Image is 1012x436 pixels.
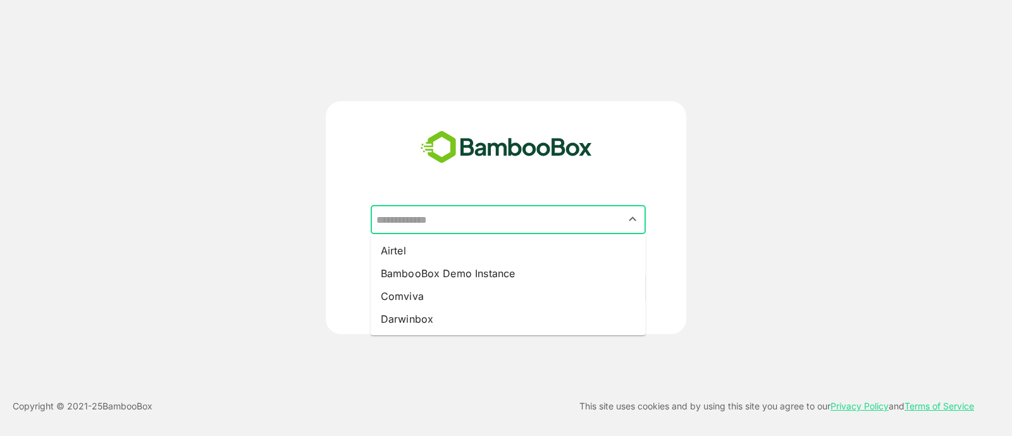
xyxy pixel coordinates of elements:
[579,399,974,414] p: This site uses cookies and by using this site you agree to our and
[414,127,599,168] img: bamboobox
[830,401,889,411] a: Privacy Policy
[13,399,152,414] p: Copyright © 2021- 25 BambooBox
[371,308,646,330] li: Darwinbox
[904,401,974,411] a: Terms of Service
[624,211,641,228] button: Close
[371,262,646,285] li: BambooBox Demo Instance
[371,239,646,262] li: Airtel
[371,285,646,308] li: Comviva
